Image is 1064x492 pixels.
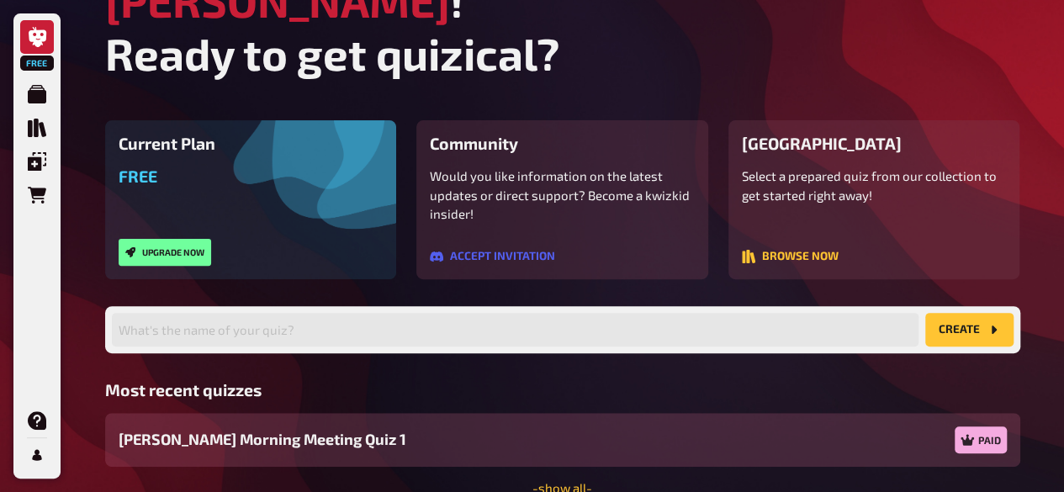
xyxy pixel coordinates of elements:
[112,313,918,347] input: What's the name of your quiz?
[119,239,211,266] button: Upgrade now
[742,251,839,266] a: Browse now
[742,134,1007,153] h3: [GEOGRAPHIC_DATA]
[22,58,52,68] span: Free
[430,167,695,224] p: Would you like information on the latest updates or direct support? Become a kwizkid insider!
[119,428,406,451] span: [PERSON_NAME] Morning Meeting Quiz 1
[430,134,695,153] h3: Community
[742,167,1007,204] p: Select a prepared quiz from our collection to get started right away!
[955,426,1006,453] div: Paid
[105,380,1020,399] h3: Most recent quizzes
[119,167,157,186] span: Free
[925,313,1014,347] button: create
[430,251,555,266] a: Accept invitation
[742,250,839,263] button: Browse now
[430,250,555,263] button: Accept invitation
[119,134,384,153] h3: Current Plan
[105,413,1020,467] a: [PERSON_NAME] Morning Meeting Quiz 1Paid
